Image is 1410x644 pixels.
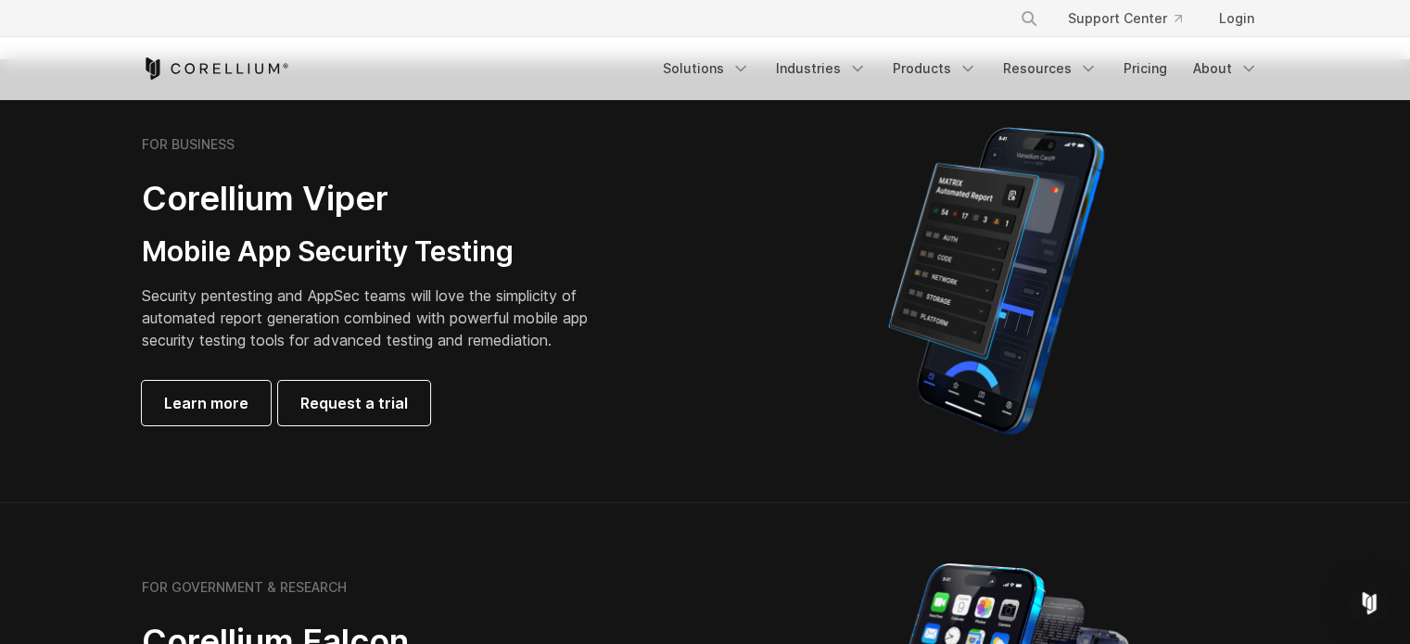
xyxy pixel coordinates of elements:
[142,178,616,220] h2: Corellium Viper
[300,392,408,414] span: Request a trial
[142,284,616,351] p: Security pentesting and AppSec teams will love the simplicity of automated report generation comb...
[1347,581,1391,625] div: Open Intercom Messenger
[142,381,271,425] a: Learn more
[1182,52,1269,85] a: About
[992,52,1109,85] a: Resources
[882,52,988,85] a: Products
[652,52,761,85] a: Solutions
[164,392,248,414] span: Learn more
[142,579,347,596] h6: FOR GOVERNMENT & RESEARCH
[857,119,1136,443] img: Corellium MATRIX automated report on iPhone showing app vulnerability test results across securit...
[1204,2,1269,35] a: Login
[652,52,1269,85] div: Navigation Menu
[765,52,878,85] a: Industries
[142,57,289,80] a: Corellium Home
[1112,52,1178,85] a: Pricing
[1053,2,1197,35] a: Support Center
[1012,2,1046,35] button: Search
[278,381,430,425] a: Request a trial
[142,136,235,153] h6: FOR BUSINESS
[142,234,616,270] h3: Mobile App Security Testing
[997,2,1269,35] div: Navigation Menu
